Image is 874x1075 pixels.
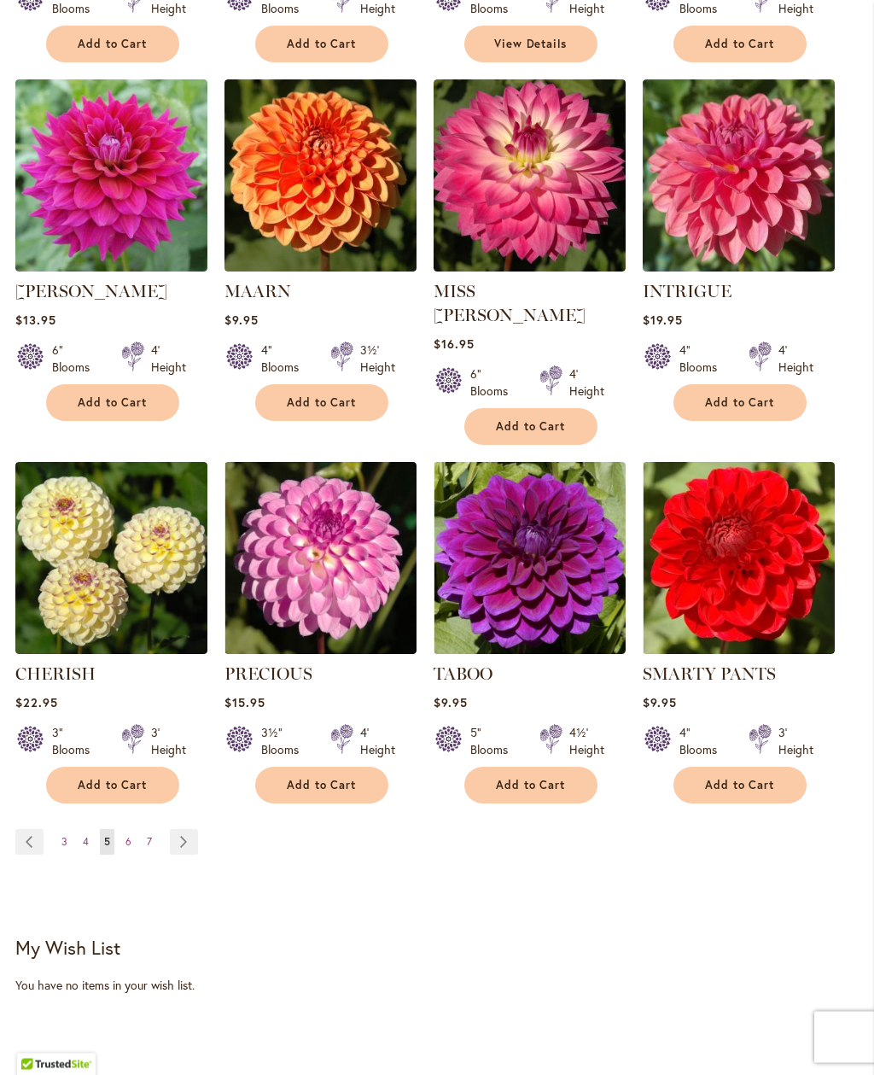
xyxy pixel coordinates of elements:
a: SMARTY PANTS [643,642,835,658]
a: [PERSON_NAME] [15,282,167,302]
a: MAARN [224,260,417,276]
span: 5 [104,836,110,849]
a: SMARTY PANTS [643,664,776,685]
span: $19.95 [643,313,683,329]
a: 3 [57,830,72,856]
span: $22.95 [15,695,58,711]
div: 4' Height [360,725,395,759]
div: 4½' Height [569,725,604,759]
button: Add to Cart [46,385,179,422]
div: 3' Height [151,725,186,759]
span: Add to Cart [705,38,775,52]
div: 4' Height [569,366,604,400]
img: MAARN [224,80,417,272]
a: CHERISH [15,664,96,685]
a: View Details [464,26,597,63]
a: INTRIGUE [643,282,731,302]
iframe: Launch Accessibility Center [13,1014,61,1062]
a: 6 [121,830,136,856]
a: CHERISH [15,642,207,658]
span: Add to Cart [705,396,775,411]
button: Add to Cart [673,768,807,804]
a: TABOO [434,642,626,658]
span: $13.95 [15,313,56,329]
img: CHLOE JANAE [15,80,207,272]
a: 7 [143,830,156,856]
span: Add to Cart [78,396,148,411]
a: INTRIGUE [643,260,835,276]
a: PRECIOUS [224,664,312,685]
div: 3" Blooms [52,725,101,759]
span: Add to Cart [287,396,357,411]
button: Add to Cart [464,409,597,446]
div: 4" Blooms [679,725,728,759]
span: View Details [494,38,568,52]
a: MAARN [224,282,291,302]
button: Add to Cart [255,385,388,422]
span: 4 [83,836,89,849]
span: Add to Cart [78,779,148,793]
div: 4' Height [778,342,813,377]
button: Add to Cart [46,768,179,804]
a: MISS [PERSON_NAME] [434,282,586,326]
a: MISS DELILAH [434,260,626,276]
div: 5" Blooms [470,725,519,759]
button: Add to Cart [46,26,179,63]
span: $15.95 [224,695,265,711]
span: Add to Cart [78,38,148,52]
button: Add to Cart [464,768,597,804]
button: Add to Cart [255,26,388,63]
img: SMARTY PANTS [643,463,835,655]
div: 3' Height [778,725,813,759]
span: Add to Cart [496,779,566,793]
span: Add to Cart [287,38,357,52]
span: 6 [125,836,131,849]
span: 3 [61,836,67,849]
img: TABOO [434,463,626,655]
div: 3½" Blooms [261,725,310,759]
img: CHERISH [15,463,207,655]
span: Add to Cart [705,779,775,793]
span: $9.95 [643,695,677,711]
span: $16.95 [434,336,475,353]
button: Add to Cart [255,768,388,804]
div: 4" Blooms [261,342,310,377]
div: You have no items in your wish list. [15,978,859,995]
strong: My Wish List [15,936,120,961]
span: $9.95 [434,695,468,711]
div: 6" Blooms [52,342,101,377]
span: $9.95 [224,313,259,329]
a: TABOO [434,664,492,685]
a: PRECIOUS [224,642,417,658]
span: Add to Cart [287,779,357,793]
span: Add to Cart [496,420,566,435]
img: MISS DELILAH [434,80,626,272]
div: 3½' Height [360,342,395,377]
button: Add to Cart [673,385,807,422]
img: PRECIOUS [224,463,417,655]
a: 4 [79,830,93,856]
button: Add to Cart [673,26,807,63]
a: CHLOE JANAE [15,260,207,276]
div: 4' Height [151,342,186,377]
span: 7 [147,836,152,849]
div: 6" Blooms [470,366,519,400]
div: 4" Blooms [679,342,728,377]
img: INTRIGUE [643,80,835,272]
